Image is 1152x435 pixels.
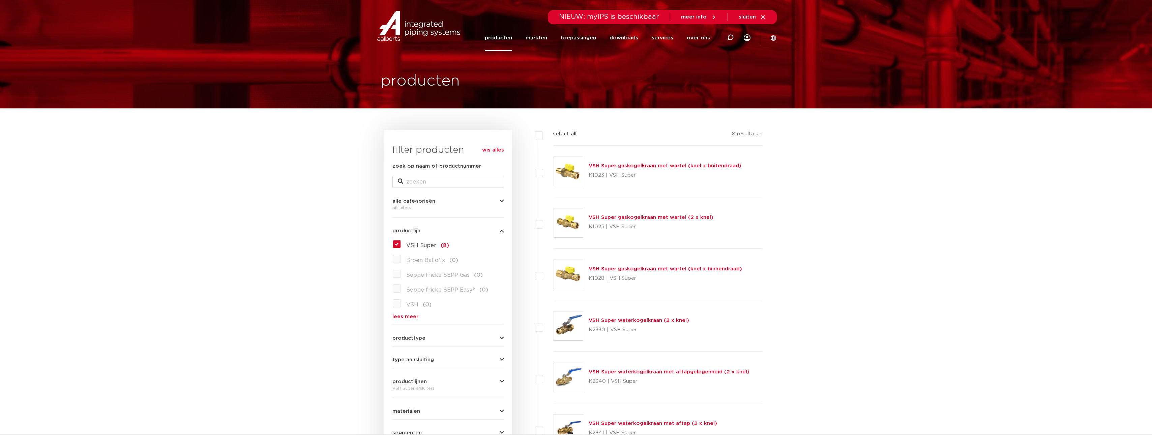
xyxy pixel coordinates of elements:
span: (0) [449,258,458,263]
img: Thumbnail for VSH Super waterkogelkraan met aftapgelegenheid (2 x knel) [554,363,583,392]
span: meer info [681,14,707,20]
a: toepassingen [561,25,596,51]
span: (0) [479,287,488,293]
div: afsluiters [392,204,504,212]
a: downloads [610,25,638,51]
img: Thumbnail for VSH Super gaskogelkraan met wartel (knel x binnendraad) [554,260,583,289]
a: VSH Super waterkogelkraan (2 x knel) [589,318,689,323]
a: producten [485,25,512,51]
span: (8) [441,243,449,248]
nav: Menu [485,25,710,51]
label: zoek op naam of productnummer [392,162,481,170]
span: (0) [474,272,483,278]
a: services [652,25,673,51]
p: K1025 | VSH Super [589,222,713,232]
p: K1028 | VSH Super [589,273,742,284]
p: K1023 | VSH Super [589,170,741,181]
a: over ons [687,25,710,51]
span: VSH Super [406,243,436,248]
img: Thumbnail for VSH Super waterkogelkraan (2 x knel) [554,311,583,340]
p: K2330 | VSH Super [589,325,689,335]
span: Seppelfricke SEPP Gas [406,272,470,278]
h3: filter producten [392,143,504,157]
span: Seppelfricke SEPP Easy® [406,287,475,293]
img: Thumbnail for VSH Super gaskogelkraan met wartel (2 x knel) [554,208,583,237]
button: alle categorieën [392,199,504,204]
img: Thumbnail for VSH Super gaskogelkraan met wartel (knel x buitendraad) [554,157,583,186]
a: lees meer [392,314,504,319]
span: VSH [406,302,418,307]
a: VSH Super gaskogelkraan met wartel (2 x knel) [589,215,713,220]
button: producttype [392,336,504,341]
a: meer info [681,14,717,20]
span: type aansluiting [392,357,434,362]
button: type aansluiting [392,357,504,362]
span: materialen [392,409,420,414]
a: VSH Super waterkogelkraan met aftap (2 x knel) [589,421,717,426]
a: VSH Super gaskogelkraan met wartel (knel x binnendraad) [589,266,742,271]
span: Broen Ballofix [406,258,445,263]
span: (0) [423,302,432,307]
div: VSH Super afsluiters [392,384,504,392]
a: VSH Super gaskogelkraan met wartel (knel x buitendraad) [589,163,741,168]
button: productlijnen [392,379,504,384]
label: select all [543,130,577,138]
span: alle categorieën [392,199,435,204]
input: zoeken [392,176,504,188]
span: NIEUW: myIPS is beschikbaar [559,13,659,20]
p: 8 resultaten [732,130,763,140]
span: productlijnen [392,379,427,384]
span: producttype [392,336,425,341]
a: VSH Super waterkogelkraan met aftapgelegenheid (2 x knel) [589,369,749,374]
p: K2340 | VSH Super [589,376,749,387]
button: materialen [392,409,504,414]
button: productlijn [392,228,504,233]
span: sluiten [739,14,756,20]
h1: producten [381,70,460,92]
a: markten [526,25,547,51]
a: wis alles [482,146,504,154]
a: sluiten [739,14,766,20]
span: productlijn [392,228,420,233]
